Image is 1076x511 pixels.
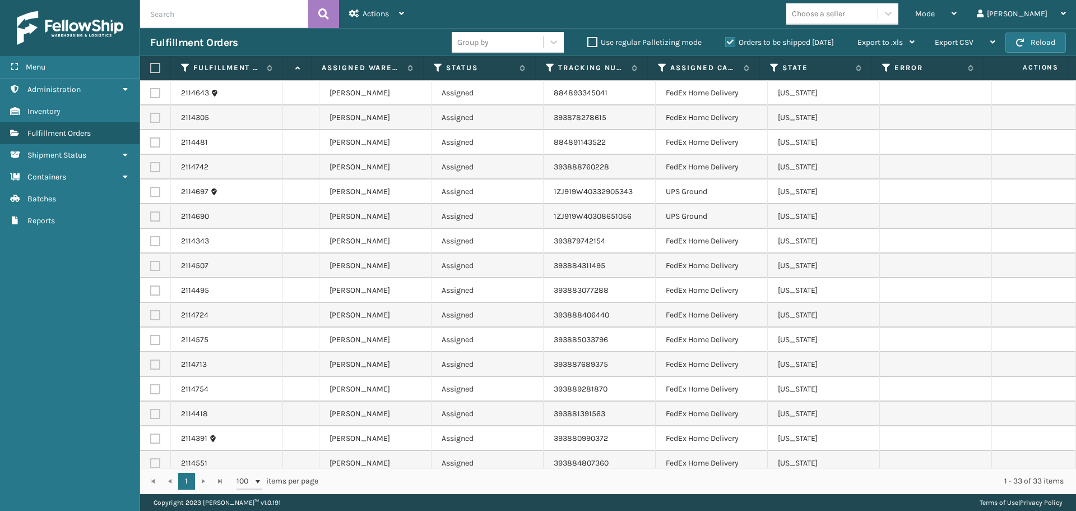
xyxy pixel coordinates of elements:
[768,105,880,130] td: [US_STATE]
[554,458,609,468] a: 393884807360
[432,402,544,426] td: Assigned
[1005,33,1066,53] button: Reload
[768,254,880,278] td: [US_STATE]
[446,63,514,73] label: Status
[980,494,1063,511] div: |
[670,63,738,73] label: Assigned Carrier Service
[26,62,45,72] span: Menu
[857,38,903,47] span: Export to .xls
[554,113,606,122] a: 393878278615
[656,130,768,155] td: FedEx Home Delivery
[27,107,61,116] span: Inventory
[554,335,608,344] a: 393885033796
[27,172,66,182] span: Containers
[656,303,768,328] td: FedEx Home Delivery
[656,352,768,377] td: FedEx Home Delivery
[656,81,768,105] td: FedEx Home Delivery
[554,211,632,221] a: 1ZJ919W40308651056
[554,384,607,394] a: 393889281870
[768,155,880,179] td: [US_STATE]
[181,458,207,469] a: 2114551
[656,229,768,254] td: FedEx Home Delivery
[27,85,81,94] span: Administration
[432,377,544,402] td: Assigned
[432,130,544,155] td: Assigned
[768,328,880,352] td: [US_STATE]
[554,162,609,172] a: 393888760228
[319,303,432,328] td: [PERSON_NAME]
[432,81,544,105] td: Assigned
[432,254,544,278] td: Assigned
[656,328,768,352] td: FedEx Home Delivery
[319,179,432,204] td: [PERSON_NAME]
[334,476,1064,487] div: 1 - 33 of 33 items
[768,81,880,105] td: [US_STATE]
[178,473,195,490] a: 1
[554,187,633,196] a: 1ZJ919W40332905343
[319,229,432,254] td: [PERSON_NAME]
[587,38,702,47] label: Use regular Palletizing mode
[319,402,432,426] td: [PERSON_NAME]
[181,137,208,148] a: 2114481
[432,155,544,179] td: Assigned
[432,179,544,204] td: Assigned
[768,303,880,328] td: [US_STATE]
[554,261,605,270] a: 393884311495
[554,434,608,443] a: 393880990372
[768,130,880,155] td: [US_STATE]
[554,310,609,320] a: 393888406440
[319,278,432,303] td: [PERSON_NAME]
[656,204,768,229] td: UPS Ground
[656,377,768,402] td: FedEx Home Delivery
[181,112,209,123] a: 2114305
[17,11,123,45] img: logo
[782,63,850,73] label: State
[656,278,768,303] td: FedEx Home Delivery
[181,88,209,99] a: 2114643
[554,88,607,98] a: 884893345041
[432,204,544,229] td: Assigned
[319,254,432,278] td: [PERSON_NAME]
[656,155,768,179] td: FedEx Home Delivery
[181,162,208,173] a: 2114742
[768,204,880,229] td: [US_STATE]
[768,377,880,402] td: [US_STATE]
[792,8,845,20] div: Choose a seller
[181,236,209,247] a: 2114343
[181,211,209,222] a: 2114690
[656,105,768,130] td: FedEx Home Delivery
[768,278,880,303] td: [US_STATE]
[554,409,605,418] a: 393881391563
[432,278,544,303] td: Assigned
[768,451,880,476] td: [US_STATE]
[319,130,432,155] td: [PERSON_NAME]
[432,328,544,352] td: Assigned
[432,229,544,254] td: Assigned
[894,63,962,73] label: Error
[768,352,880,377] td: [US_STATE]
[432,352,544,377] td: Assigned
[319,81,432,105] td: [PERSON_NAME]
[27,128,91,138] span: Fulfillment Orders
[27,194,56,204] span: Batches
[193,63,261,73] label: Fulfillment Order Id
[432,426,544,451] td: Assigned
[554,137,606,147] a: 884891143522
[319,426,432,451] td: [PERSON_NAME]
[935,38,973,47] span: Export CSV
[656,179,768,204] td: UPS Ground
[181,408,208,420] a: 2114418
[363,9,389,19] span: Actions
[322,63,402,73] label: Assigned Warehouse
[181,260,208,271] a: 2114507
[319,204,432,229] td: [PERSON_NAME]
[554,236,605,246] a: 393879742154
[768,179,880,204] td: [US_STATE]
[768,402,880,426] td: [US_STATE]
[915,9,935,19] span: Mode
[181,186,208,197] a: 2114697
[725,38,834,47] label: Orders to be shipped [DATE]
[236,476,253,487] span: 100
[181,334,208,346] a: 2114575
[987,58,1065,77] span: Actions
